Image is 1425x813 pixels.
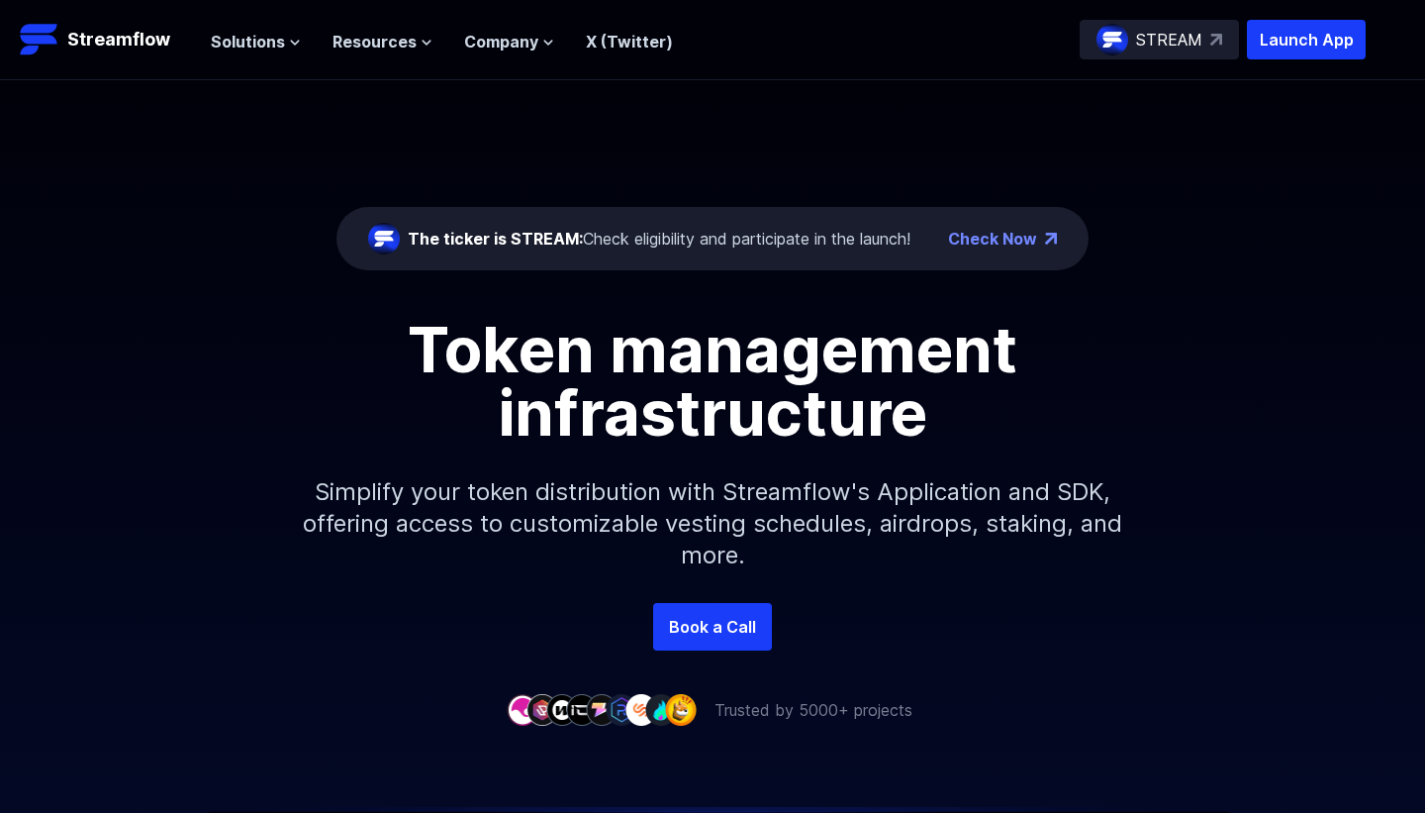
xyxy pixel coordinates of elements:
[1096,24,1128,55] img: streamflow-logo-circle.png
[1045,233,1057,245] img: top-right-arrow.png
[287,445,1138,603] p: Simplify your token distribution with Streamflow's Application and SDK, offering access to custom...
[408,227,910,251] div: Check eligibility and participate in the launch!
[211,30,285,53] span: Solutions
[67,26,170,53] p: Streamflow
[20,20,191,59] a: Streamflow
[653,603,772,651] a: Book a Call
[714,698,912,722] p: Trusted by 5000+ projects
[566,694,598,725] img: company-4
[526,694,558,725] img: company-2
[1080,20,1239,59] a: STREAM
[1210,34,1222,46] img: top-right-arrow.svg
[464,30,554,53] button: Company
[546,694,578,725] img: company-3
[332,30,432,53] button: Resources
[645,694,677,725] img: company-8
[368,223,400,254] img: streamflow-logo-circle.png
[1136,28,1202,51] p: STREAM
[507,694,538,725] img: company-1
[948,227,1037,251] a: Check Now
[464,30,538,53] span: Company
[1247,20,1366,59] button: Launch App
[20,20,59,59] img: Streamflow Logo
[211,30,301,53] button: Solutions
[586,32,673,51] a: X (Twitter)
[606,694,637,725] img: company-6
[267,318,1158,445] h1: Token management infrastructure
[332,30,417,53] span: Resources
[625,694,657,725] img: company-7
[665,694,697,725] img: company-9
[408,229,583,249] span: The ticker is STREAM:
[586,694,617,725] img: company-5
